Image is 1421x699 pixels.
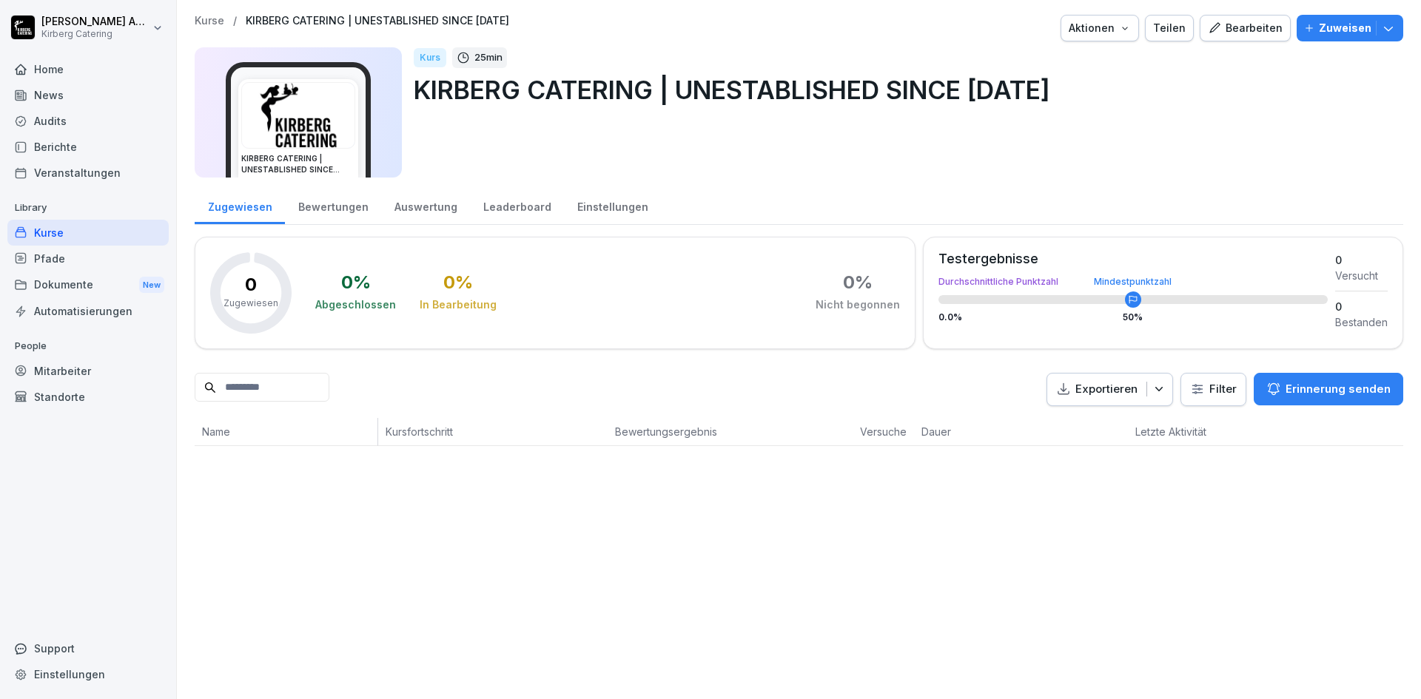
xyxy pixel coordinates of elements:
div: New [139,277,164,294]
div: Dokumente [7,271,169,299]
a: Berichte [7,134,169,160]
p: [PERSON_NAME] Adamy [41,16,150,28]
div: Kurs [414,48,446,67]
div: In Bearbeitung [420,297,497,312]
div: 0 % [443,274,473,291]
div: 0 % [341,274,371,291]
a: Kurse [195,15,224,27]
a: Standorte [7,384,169,410]
p: Kursfortschritt [386,424,600,439]
p: Zuweisen [1319,20,1371,36]
button: Exportieren [1047,373,1173,406]
p: Bewertungsergebnis [615,424,845,439]
a: Bewertungen [285,186,381,224]
a: Leaderboard [470,186,564,224]
div: 0 [1335,299,1388,314]
div: Support [7,635,169,661]
button: Filter [1181,374,1246,405]
a: DokumenteNew [7,271,169,299]
div: Filter [1190,382,1237,396]
div: Testergebnisse [938,252,1328,266]
div: 50 % [1123,313,1143,322]
p: 25 min [474,50,503,65]
button: Bearbeiten [1200,15,1291,41]
a: Kurse [7,220,169,246]
button: Teilen [1145,15,1194,41]
div: Versucht [1335,268,1388,283]
a: News [7,82,169,108]
button: Aktionen [1061,15,1139,41]
div: 0 % [843,274,873,291]
a: Auswertung [381,186,470,224]
div: Mindestpunktzahl [1094,277,1172,286]
p: Kirberg Catering [41,29,150,39]
a: Automatisierungen [7,298,169,324]
div: 0.0 % [938,313,1328,322]
p: Name [202,424,370,439]
p: 0 [245,276,257,294]
p: Dauer [921,424,983,439]
p: Letzte Aktivität [1135,424,1235,439]
a: Einstellungen [7,661,169,687]
div: Bearbeiten [1208,20,1283,36]
p: / [233,15,237,27]
img: i46egdugay6yxji09ovw546p.png [242,83,355,148]
a: Mitarbeiter [7,358,169,384]
div: Aktionen [1069,20,1131,36]
a: Zugewiesen [195,186,285,224]
button: Erinnerung senden [1254,373,1403,405]
p: Library [7,196,169,220]
p: KIRBERG CATERING | UNESTABLISHED SINCE [DATE] [414,71,1391,109]
div: 0 [1335,252,1388,268]
p: Zugewiesen [224,297,278,310]
a: Pfade [7,246,169,271]
a: Home [7,56,169,82]
a: Veranstaltungen [7,160,169,186]
p: Exportieren [1075,381,1138,398]
p: Versuche [860,424,907,439]
div: Teilen [1153,20,1186,36]
div: Nicht begonnen [816,297,900,312]
div: Bestanden [1335,314,1388,330]
h3: KIRBERG CATERING | UNESTABLISHED SINCE [DATE] [241,153,355,175]
p: People [7,334,169,358]
a: Einstellungen [564,186,661,224]
div: Durchschnittliche Punktzahl [938,277,1328,286]
a: KIRBERG CATERING | UNESTABLISHED SINCE [DATE] [246,15,509,27]
div: Abgeschlossen [315,297,396,312]
button: Zuweisen [1297,15,1403,41]
p: Erinnerung senden [1286,381,1391,397]
a: Audits [7,108,169,134]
